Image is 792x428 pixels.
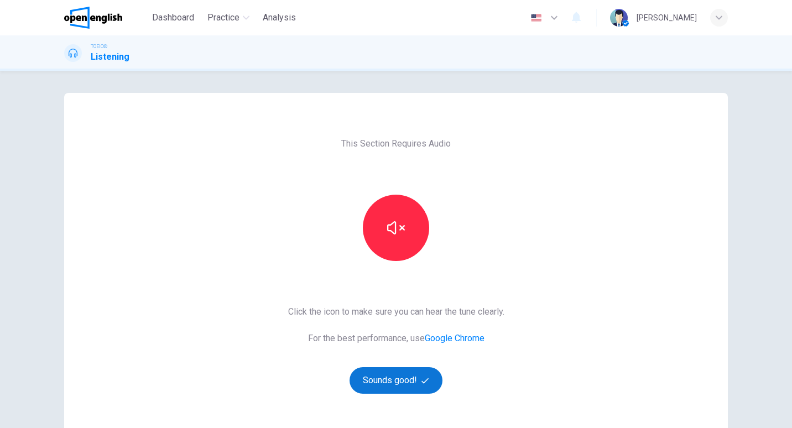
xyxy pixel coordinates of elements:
button: Dashboard [148,8,199,28]
h1: Listening [91,50,129,64]
span: TOEIC® [91,43,107,50]
span: Analysis [263,11,296,24]
a: Google Chrome [425,333,484,343]
button: Practice [203,8,254,28]
span: Practice [207,11,239,24]
img: Profile picture [610,9,628,27]
button: Sounds good! [350,367,442,394]
span: Dashboard [152,11,194,24]
img: en [529,14,543,22]
img: OpenEnglish logo [64,7,122,29]
a: OpenEnglish logo [64,7,148,29]
span: Click the icon to make sure you can hear the tune clearly. [288,305,504,319]
span: This Section Requires Audio [341,137,451,150]
span: For the best performance, use [288,332,504,345]
div: [PERSON_NAME] [637,11,697,24]
button: Analysis [258,8,300,28]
